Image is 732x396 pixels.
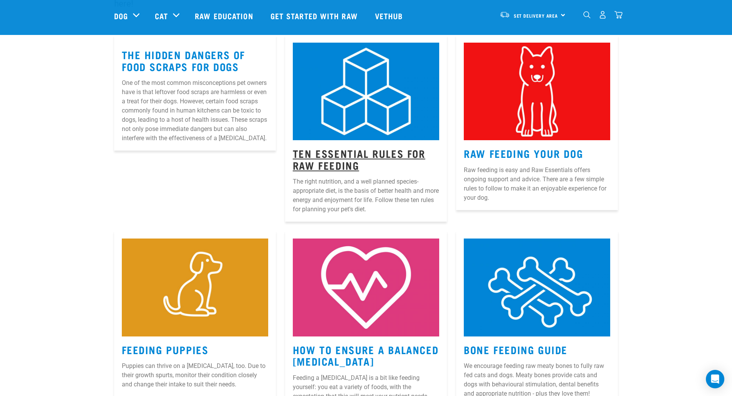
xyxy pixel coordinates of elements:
img: 2.jpg [464,43,610,140]
a: Raw Education [187,0,262,31]
p: Raw feeding is easy and Raw Essentials offers ongoing support and advice. There are a few simple ... [464,166,610,202]
img: van-moving.png [500,11,510,18]
img: Puppy-Icon.jpg [122,239,268,336]
a: Vethub [367,0,413,31]
a: Ten Essential Rules for Raw Feeding [293,150,425,168]
p: The right nutrition, and a well planned species-appropriate diet, is the basis of better health a... [293,177,439,214]
p: One of the most common misconceptions pet owners have is that leftover food scraps are harmless o... [122,78,268,143]
div: Open Intercom Messenger [706,370,724,388]
a: Bone Feeding Guide [464,346,568,352]
img: home-icon@2x.png [614,11,622,19]
a: Get started with Raw [263,0,367,31]
img: 5.jpg [293,239,439,336]
img: 1.jpg [293,43,439,140]
a: The Hidden Dangers of Food Scraps for Dogs [122,51,246,69]
p: Puppies can thrive on a [MEDICAL_DATA], too. Due to their growth spurts, monitor their condition ... [122,361,268,389]
a: Cat [155,10,168,22]
img: 6.jpg [464,239,610,336]
a: Dog [114,10,128,22]
a: Feeding Puppies [122,346,209,352]
img: user.png [599,11,607,19]
a: How to Ensure a Balanced [MEDICAL_DATA] [293,346,438,364]
span: Set Delivery Area [514,14,558,17]
img: home-icon-1@2x.png [583,11,591,18]
a: Raw Feeding Your Dog [464,150,583,156]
